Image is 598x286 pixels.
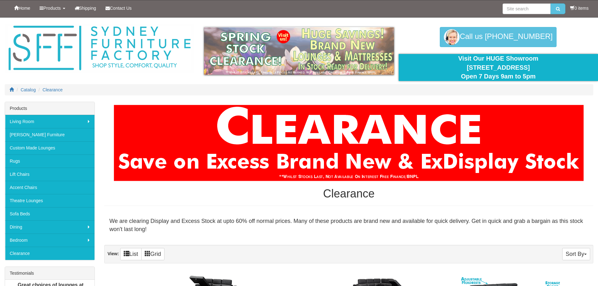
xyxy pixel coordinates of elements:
a: Grid [141,248,164,260]
div: Visit Our HUGE Showroom [STREET_ADDRESS] Open 7 Days 9am to 5pm [403,54,593,81]
a: Lift Chairs [5,168,94,181]
div: Products [5,102,94,115]
a: Rugs [5,154,94,168]
a: [PERSON_NAME] Furniture [5,128,94,141]
button: Sort By [562,248,590,260]
a: Shipping [70,0,101,16]
span: Home [19,6,30,11]
a: Theatre Lounges [5,194,94,207]
a: Accent Chairs [5,181,94,194]
input: Site search [503,3,551,14]
span: Contact Us [110,6,132,11]
a: Contact Us [101,0,136,16]
a: Dining [5,220,94,234]
a: Clearance [5,247,94,260]
a: Products [35,0,70,16]
a: Clearance [43,87,63,92]
div: Testimonials [5,267,94,280]
a: Living Room [5,115,94,128]
a: Custom Made Lounges [5,141,94,154]
a: Sofa Beds [5,207,94,220]
a: List [120,248,142,260]
a: Bedroom [5,234,94,247]
img: Clearance [114,105,584,181]
h1: Clearance [104,187,593,200]
span: Shipping [79,6,96,11]
a: Home [9,0,35,16]
img: Sydney Furniture Factory [5,24,194,73]
a: Catalog [21,87,36,92]
strong: View: [107,251,119,256]
img: spring-sale.gif [204,27,394,75]
li: 0 items [570,5,589,11]
span: Products [43,6,61,11]
div: We are clearing Display and Excess Stock at upto 60% off normal prices. Many of these products ar... [104,212,593,238]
